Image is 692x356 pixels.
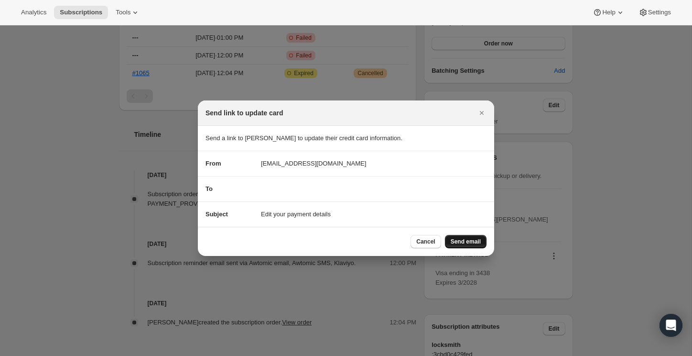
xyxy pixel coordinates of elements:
[633,6,677,19] button: Settings
[475,106,488,120] button: Close
[205,185,213,192] span: To
[261,159,366,168] span: [EMAIL_ADDRESS][DOMAIN_NAME]
[602,9,615,16] span: Help
[261,210,331,219] span: Edit your payment details
[205,108,283,118] h2: Send link to update card
[205,133,487,143] p: Send a link to [PERSON_NAME] to update their credit card information.
[660,314,682,337] div: Open Intercom Messenger
[445,235,487,248] button: Send email
[451,238,481,245] span: Send email
[205,211,228,218] span: Subject
[205,160,221,167] span: From
[116,9,130,16] span: Tools
[110,6,146,19] button: Tools
[416,238,435,245] span: Cancel
[648,9,671,16] span: Settings
[15,6,52,19] button: Analytics
[54,6,108,19] button: Subscriptions
[60,9,102,16] span: Subscriptions
[21,9,46,16] span: Analytics
[587,6,630,19] button: Help
[411,235,441,248] button: Cancel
